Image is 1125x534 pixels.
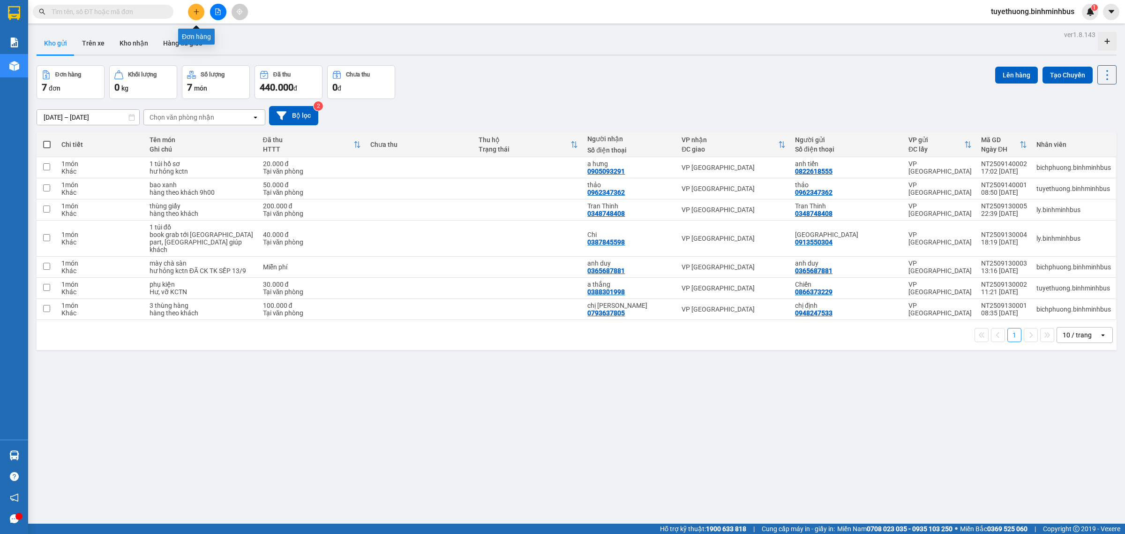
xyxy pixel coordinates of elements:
[981,189,1027,196] div: 08:50 [DATE]
[677,132,790,157] th: Toggle SortBy
[1036,206,1111,214] div: ly.binhminhbus
[981,302,1027,309] div: NT2509130001
[263,309,361,317] div: Tại văn phòng
[178,29,215,45] div: Đơn hàng
[10,472,19,481] span: question-circle
[150,145,254,153] div: Ghi chú
[150,189,254,196] div: hàng theo khách 9h00
[795,202,899,210] div: Tran Thinh
[1099,331,1107,339] svg: open
[682,206,786,214] div: VP [GEOGRAPHIC_DATA]
[37,110,139,125] input: Select a date range.
[194,84,207,92] span: món
[1063,330,1092,340] div: 10 / trang
[61,288,140,296] div: Khác
[795,267,832,275] div: 0365687881
[121,84,128,92] span: kg
[61,259,140,267] div: 1 món
[215,8,221,15] span: file-add
[182,65,250,99] button: Số lượng7món
[795,136,899,144] div: Người gửi
[706,525,746,533] strong: 1900 633 818
[908,136,964,144] div: VP gửi
[682,136,778,144] div: VP nhận
[263,288,361,296] div: Tại văn phòng
[9,61,19,71] img: warehouse-icon
[1064,30,1095,40] div: ver 1.8.143
[150,223,254,231] div: 1 túi đồ
[263,160,361,168] div: 20.000 đ
[587,302,672,309] div: chị Định
[1007,328,1021,342] button: 1
[795,181,899,189] div: thảo
[1107,8,1116,16] span: caret-down
[156,32,210,54] button: Hàng đã giao
[660,524,746,534] span: Hỗ trợ kỹ thuật:
[981,160,1027,168] div: NT2509140002
[150,302,254,309] div: 3 thùng hàng
[1036,164,1111,171] div: bichphuong.binhminhbus
[1036,305,1111,313] div: bichphuong.binhminhbus
[981,288,1027,296] div: 11:21 [DATE]
[150,231,254,253] div: book grab tới vinhomes central part, Bình Thạnh giúp khách
[150,267,254,275] div: hư hỏng kctn ĐÃ CK TK SẾP 13/9
[1098,32,1117,51] div: Tạo kho hàng mới
[61,181,140,189] div: 1 món
[1093,4,1096,11] span: 1
[49,84,60,92] span: đơn
[263,210,361,217] div: Tại văn phòng
[42,82,47,93] span: 7
[795,189,832,196] div: 0962347362
[61,231,140,238] div: 1 món
[258,132,366,157] th: Toggle SortBy
[981,267,1027,275] div: 13:16 [DATE]
[908,202,972,217] div: VP [GEOGRAPHIC_DATA]
[682,185,786,192] div: VP [GEOGRAPHIC_DATA]
[795,309,832,317] div: 0948247533
[1036,235,1111,242] div: ly.binhminhbus
[327,65,395,99] button: Chưa thu0đ
[995,67,1038,84] button: Lên hàng
[263,231,361,238] div: 40.000 đ
[682,145,778,153] div: ĐC giao
[795,160,899,168] div: anh tiến
[150,113,214,122] div: Chọn văn phòng nhận
[479,145,570,153] div: Trạng thái
[587,160,672,168] div: a hưng
[981,238,1027,246] div: 18:19 [DATE]
[587,168,625,175] div: 0905093291
[10,493,19,502] span: notification
[61,189,140,196] div: Khác
[960,524,1027,534] span: Miền Bắc
[987,525,1027,533] strong: 0369 525 060
[1036,284,1111,292] div: tuyethuong.binhminhbus
[981,259,1027,267] div: NT2509130003
[587,135,672,143] div: Người nhận
[1073,526,1080,532] span: copyright
[10,514,19,523] span: message
[9,38,19,47] img: solution-icon
[236,8,243,15] span: aim
[61,210,140,217] div: Khác
[795,288,832,296] div: 0866373229
[263,189,361,196] div: Tại văn phòng
[795,281,899,288] div: Chiến
[908,160,972,175] div: VP [GEOGRAPHIC_DATA]
[273,71,291,78] div: Đã thu
[981,281,1027,288] div: NT2509130002
[1035,524,1036,534] span: |
[908,181,972,196] div: VP [GEOGRAPHIC_DATA]
[37,65,105,99] button: Đơn hàng7đơn
[150,136,254,144] div: Tên món
[795,259,899,267] div: anh duy
[795,210,832,217] div: 0348748408
[201,71,225,78] div: Số lượng
[981,210,1027,217] div: 22:39 [DATE]
[981,231,1027,238] div: NT2509130004
[332,82,337,93] span: 0
[188,4,204,20] button: plus
[39,8,45,15] span: search
[981,145,1020,153] div: Ngày ĐH
[210,4,226,20] button: file-add
[150,160,254,168] div: 1 túi hồ sơ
